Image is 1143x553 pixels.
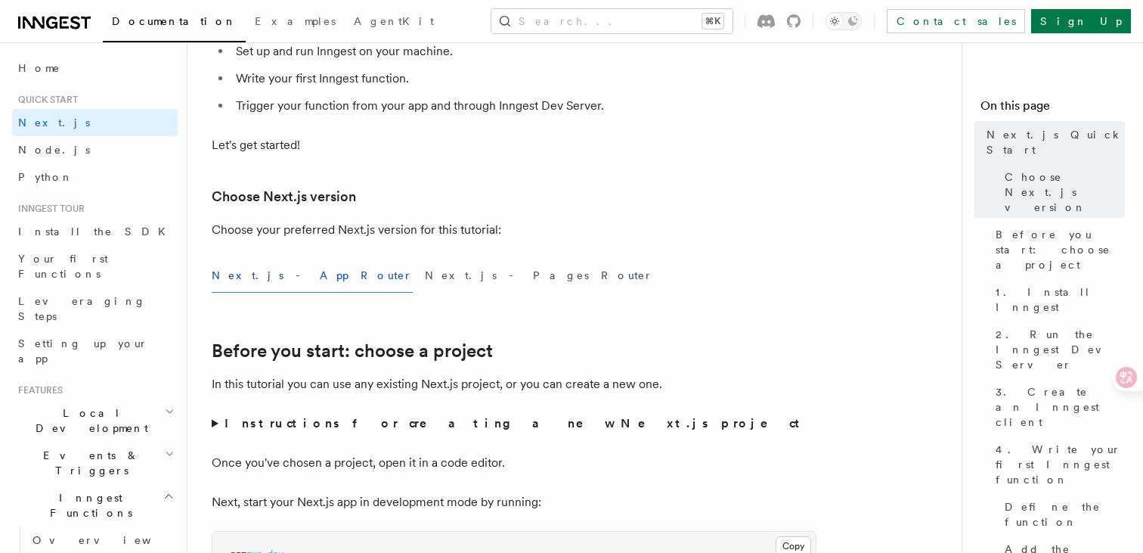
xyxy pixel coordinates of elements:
[990,321,1125,378] a: 2. Run the Inngest Dev Server
[12,484,178,527] button: Inngest Functions
[12,94,78,106] span: Quick start
[345,5,443,41] a: AgentKit
[225,416,806,430] strong: Instructions for creating a new Next.js project
[212,186,356,207] a: Choose Next.js version
[996,384,1125,430] span: 3. Create an Inngest client
[12,448,165,478] span: Events & Triggers
[231,68,816,89] li: Write your first Inngest function.
[112,15,237,27] span: Documentation
[12,245,178,287] a: Your first Functions
[12,136,178,163] a: Node.js
[212,219,816,241] p: Choose your preferred Next.js version for this tutorial:
[12,163,178,191] a: Python
[12,54,178,82] a: Home
[33,534,188,546] span: Overview
[702,14,723,29] kbd: ⌘K
[425,259,653,293] button: Next.js - Pages Router
[18,225,175,238] span: Install the SDK
[103,5,246,42] a: Documentation
[996,442,1125,487] span: 4. Write your first Inngest function
[12,109,178,136] a: Next.js
[990,436,1125,493] a: 4. Write your first Inngest function
[12,218,178,245] a: Install the SDK
[987,127,1125,157] span: Next.js Quick Start
[12,399,178,442] button: Local Development
[1031,9,1131,33] a: Sign Up
[212,340,493,362] a: Before you start: choose a project
[18,171,73,183] span: Python
[1005,499,1125,530] span: Define the function
[980,121,1125,163] a: Next.js Quick Start
[212,259,413,293] button: Next.js - App Router
[1005,169,1125,215] span: Choose Next.js version
[231,95,816,117] li: Trigger your function from your app and through Inngest Dev Server.
[212,452,816,474] p: Once you've chosen a project, open it in a code editor.
[212,492,816,513] p: Next, start your Next.js app in development mode by running:
[231,41,816,62] li: Set up and run Inngest on your machine.
[12,490,163,520] span: Inngest Functions
[18,61,60,76] span: Home
[887,9,1025,33] a: Contact sales
[18,337,148,365] span: Setting up your app
[980,97,1125,121] h4: On this page
[990,378,1125,436] a: 3. Create an Inngest client
[990,221,1125,278] a: Before you start: choose a project
[246,5,345,41] a: Examples
[18,144,90,156] span: Node.js
[212,135,816,156] p: Let's get started!
[999,163,1125,221] a: Choose Next.js version
[12,405,165,436] span: Local Development
[18,253,108,280] span: Your first Functions
[18,117,90,129] span: Next.js
[12,203,85,215] span: Inngest tour
[996,327,1125,372] span: 2. Run the Inngest Dev Server
[996,227,1125,272] span: Before you start: choose a project
[18,295,146,322] span: Leveraging Steps
[12,287,178,330] a: Leveraging Steps
[996,284,1125,315] span: 1. Install Inngest
[990,278,1125,321] a: 1. Install Inngest
[12,442,178,484] button: Events & Triggers
[825,12,862,30] button: Toggle dark mode
[212,413,816,434] summary: Instructions for creating a new Next.js project
[354,15,434,27] span: AgentKit
[212,374,816,395] p: In this tutorial you can use any existing Next.js project, or you can create a new one.
[999,493,1125,536] a: Define the function
[491,9,733,33] button: Search...⌘K
[12,330,178,372] a: Setting up your app
[255,15,336,27] span: Examples
[12,384,63,396] span: Features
